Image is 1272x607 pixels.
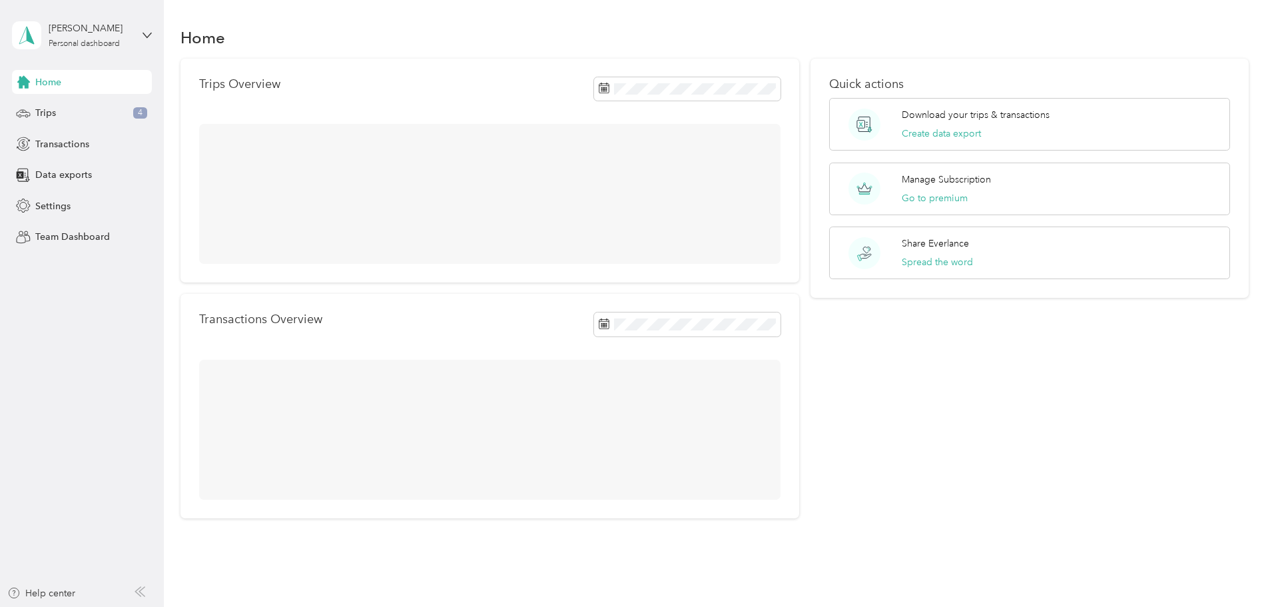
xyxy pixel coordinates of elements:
[35,137,89,151] span: Transactions
[35,199,71,213] span: Settings
[35,168,92,182] span: Data exports
[7,586,75,600] button: Help center
[902,127,981,141] button: Create data export
[902,173,991,187] p: Manage Subscription
[199,77,280,91] p: Trips Overview
[35,230,110,244] span: Team Dashboard
[902,191,968,205] button: Go to premium
[133,107,147,119] span: 4
[49,40,120,48] div: Personal dashboard
[1197,532,1272,607] iframe: Everlance-gr Chat Button Frame
[35,106,56,120] span: Trips
[35,75,61,89] span: Home
[902,237,969,251] p: Share Everlance
[829,77,1230,91] p: Quick actions
[49,21,132,35] div: [PERSON_NAME]
[199,312,322,326] p: Transactions Overview
[180,31,225,45] h1: Home
[902,255,973,269] button: Spread the word
[902,108,1050,122] p: Download your trips & transactions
